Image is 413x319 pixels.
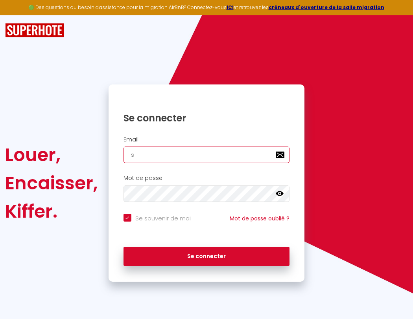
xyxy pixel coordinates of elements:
[124,136,290,143] h2: Email
[124,175,290,181] h2: Mot de passe
[124,247,290,266] button: Se connecter
[6,3,30,27] button: Ouvrir le widget de chat LiveChat
[5,23,64,38] img: SuperHote logo
[5,169,98,197] div: Encaisser,
[124,147,290,163] input: Ton Email
[5,197,98,225] div: Kiffer.
[227,4,234,11] a: ICI
[5,141,98,169] div: Louer,
[230,214,289,222] a: Mot de passe oublié ?
[269,4,384,11] a: créneaux d'ouverture de la salle migration
[124,112,290,124] h1: Se connecter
